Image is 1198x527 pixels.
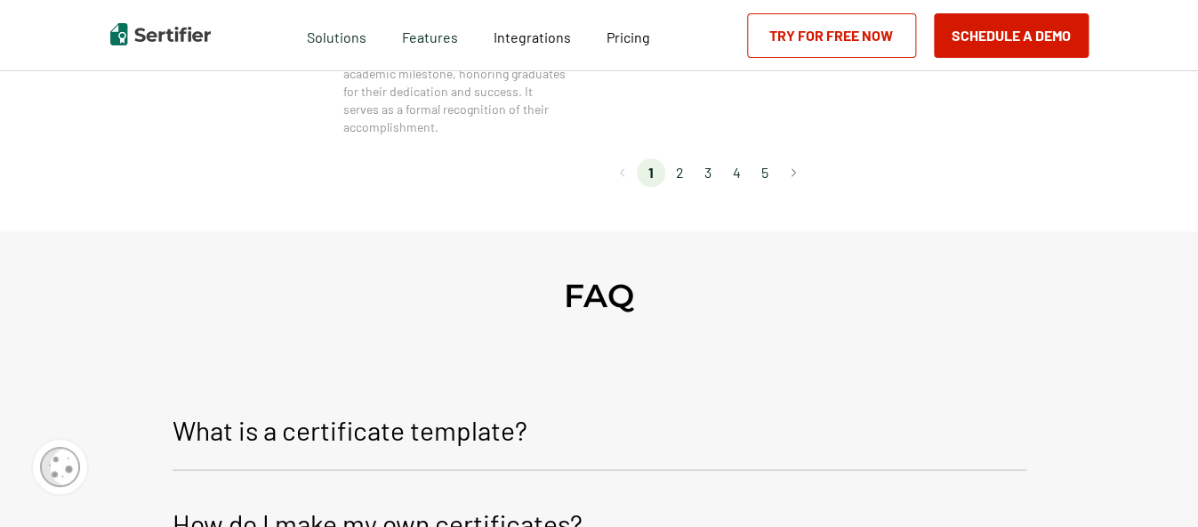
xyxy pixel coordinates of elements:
button: Go to next page [779,158,808,187]
li: page 4 [722,158,751,187]
img: Sertifier | Digital Credentialing Platform [110,23,211,45]
a: Pricing [607,24,650,46]
li: page 3 [694,158,722,187]
a: Try for Free Now [747,13,916,58]
span: This Certificate of Achievement celebrates the completion of an academic milestone, honoring grad... [343,29,566,136]
iframe: Chat Widget [1109,442,1198,527]
span: Pricing [607,28,650,45]
span: Features [402,24,458,46]
button: Schedule a Demo [934,13,1089,58]
li: page 2 [665,158,694,187]
a: Integrations [494,24,571,46]
p: What is a certificate template? [173,409,527,451]
button: Go to previous page [608,158,637,187]
li: page 5 [751,158,779,187]
button: What is a certificate template? [173,395,1026,471]
li: page 1 [637,158,665,187]
img: Cookie Popup Icon [40,447,80,487]
span: Solutions [307,24,366,46]
h2: FAQ [564,276,634,315]
span: Integrations [494,28,571,45]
